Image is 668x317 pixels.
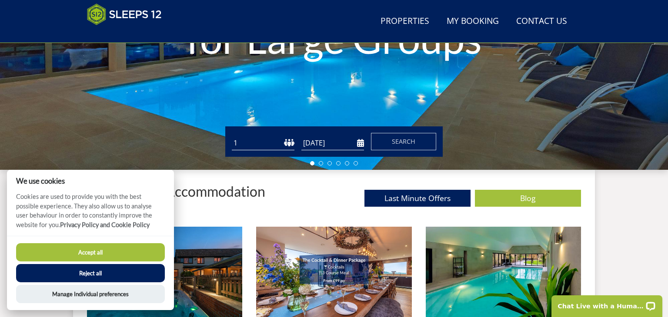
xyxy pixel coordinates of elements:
a: Properties [377,12,433,31]
a: Privacy Policy and Cookie Policy [60,221,150,228]
button: Manage Individual preferences [16,285,165,303]
button: Reject all [16,264,165,282]
a: Last Minute Offers [364,190,471,207]
iframe: Customer reviews powered by Trustpilot [83,30,174,38]
button: Search [371,133,436,150]
img: Sleeps 12 [87,3,162,25]
p: Cookies are used to provide you with the best possible experience. They also allow us to analyse ... [7,192,174,236]
h2: We use cookies [7,177,174,185]
input: Arrival Date [301,136,364,150]
iframe: LiveChat chat widget [546,290,668,317]
button: Accept all [16,243,165,261]
a: Blog [475,190,581,207]
p: Large Group Accommodation [87,184,265,199]
span: Search [392,137,415,145]
a: Contact Us [513,12,571,31]
a: My Booking [443,12,502,31]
